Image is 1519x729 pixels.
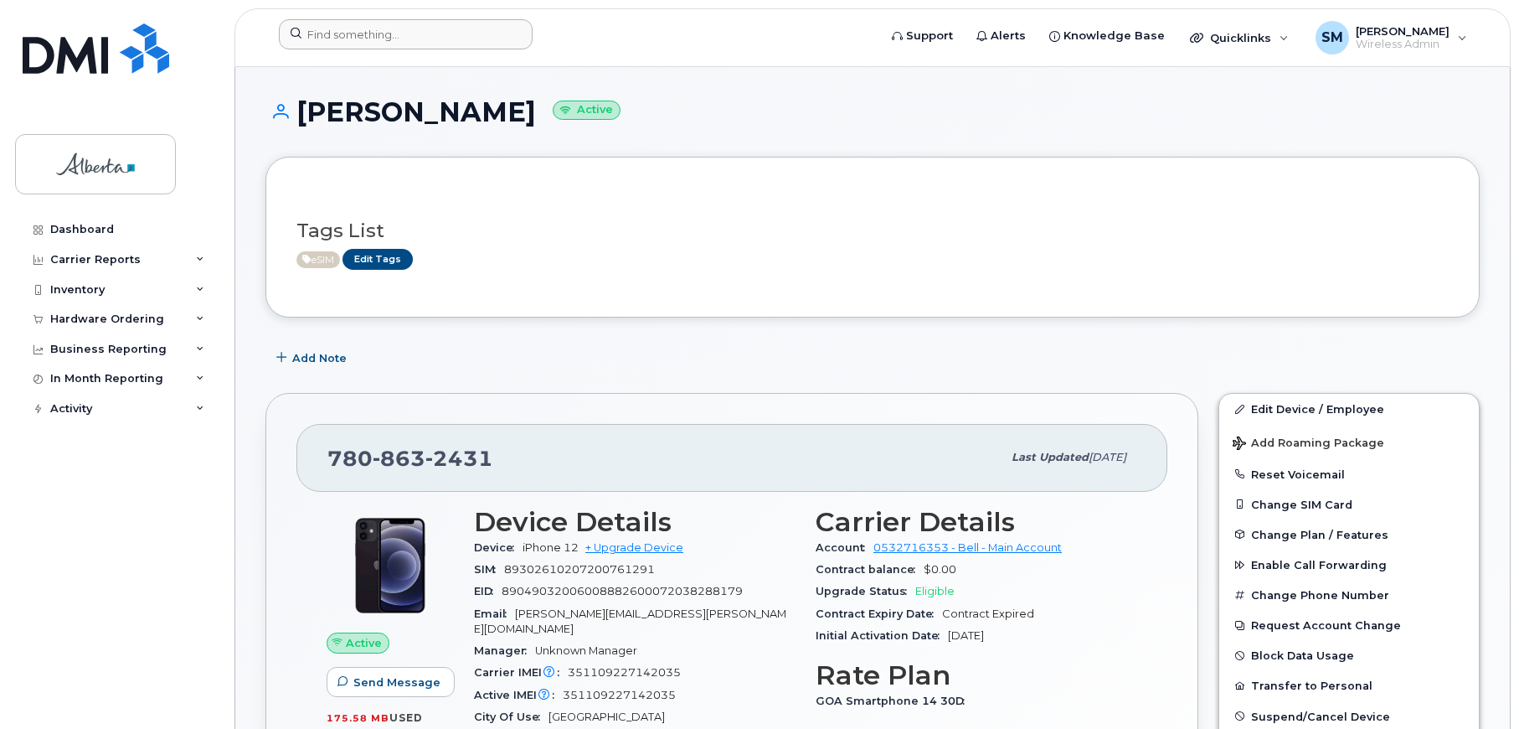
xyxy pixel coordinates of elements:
[915,585,955,597] span: Eligible
[1251,559,1387,571] span: Enable Call Forwarding
[1251,528,1388,540] span: Change Plan / Features
[535,644,637,657] span: Unknown Manager
[1219,610,1479,640] button: Request Account Change
[327,667,455,697] button: Send Message
[1219,489,1479,520] button: Change SIM Card
[502,585,743,597] span: 89049032006008882600072038288179
[1219,640,1479,670] button: Block Data Usage
[1233,437,1384,452] span: Add Roaming Package
[1089,451,1126,463] span: [DATE]
[474,607,515,620] span: Email
[873,541,1062,554] a: 0532716353 - Bell - Main Account
[816,563,924,576] span: Contract balance
[924,563,956,576] span: $0.00
[1219,520,1479,550] button: Change Plan / Features
[265,97,1480,127] h1: [PERSON_NAME]
[1219,670,1479,701] button: Transfer to Personal
[474,585,502,597] span: EID
[474,607,786,635] span: [PERSON_NAME][EMAIL_ADDRESS][PERSON_NAME][DOMAIN_NAME]
[474,689,563,701] span: Active IMEI
[1219,580,1479,610] button: Change Phone Number
[585,541,683,554] a: + Upgrade Device
[816,507,1137,537] h3: Carrier Details
[296,251,340,268] span: Active
[342,249,413,270] a: Edit Tags
[346,635,382,651] span: Active
[474,644,535,657] span: Manager
[1219,459,1479,489] button: Reset Voicemail
[353,675,440,690] span: Send Message
[1219,425,1479,459] button: Add Roaming Package
[553,101,620,120] small: Active
[568,666,681,679] span: 351109227142035
[816,607,942,620] span: Contract Expiry Date
[816,695,973,707] span: GOA Smartphone 14 30D
[816,660,1137,690] h3: Rate Plan
[816,541,873,554] span: Account
[1012,451,1089,463] span: Last updated
[474,563,504,576] span: SIM
[1251,710,1390,722] span: Suspend/Cancel Device
[474,666,568,679] span: Carrier IMEI
[816,629,948,642] span: Initial Activation Date
[942,607,1034,620] span: Contract Expired
[523,541,579,554] span: iPhone 12
[265,343,361,373] button: Add Note
[292,350,347,366] span: Add Note
[474,711,548,723] span: City Of Use
[948,629,984,642] span: [DATE]
[373,446,425,471] span: 863
[340,515,440,616] img: iPhone_12.jpg
[389,711,423,724] span: used
[1219,394,1479,424] a: Edit Device / Employee
[296,220,1449,241] h3: Tags List
[504,563,655,576] span: 89302610207200761291
[548,711,665,723] span: [GEOGRAPHIC_DATA]
[816,585,915,597] span: Upgrade Status
[474,507,796,537] h3: Device Details
[327,446,493,471] span: 780
[1219,550,1479,580] button: Enable Call Forwarding
[474,541,523,554] span: Device
[425,446,493,471] span: 2431
[327,712,389,724] span: 175.58 MB
[563,689,676,701] span: 351109227142035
